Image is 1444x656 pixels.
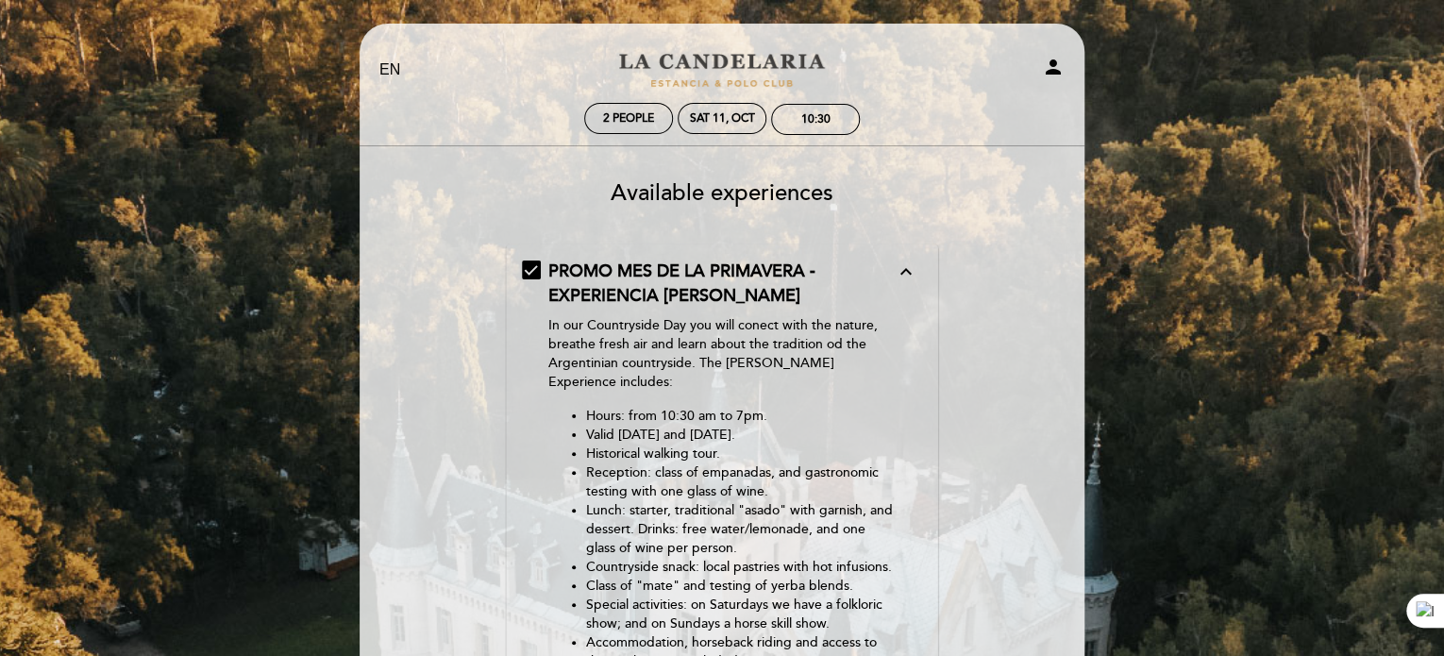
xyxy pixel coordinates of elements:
a: LA CANDELARIA [604,44,840,96]
button: expand_less [888,260,922,284]
div: Sat 11, Oct [690,111,755,126]
li: Historical walking tour. [586,445,895,463]
i: person [1042,56,1065,78]
button: person [1042,56,1065,85]
div: 10:30 [801,112,831,126]
li: Reception: class of empanadas, and gastronomic testing with one glass of wine. [586,463,895,501]
i: expand_less [894,261,916,283]
p: In our Countryside Day you will conect with the nature, breathe fresh air and learn about the tra... [548,316,895,392]
li: Lunch: starter, traditional "asado" with garnish, and dessert. Drinks: free water/lemonade, and o... [586,501,895,558]
li: Class of "mate" and testing of yerba blends. [586,577,895,596]
li: Hours: from 10:30 am to 7pm. [586,407,895,426]
li: Countryside snack: local pastries with hot infusions. [586,558,895,577]
span: Available experiences [611,179,833,207]
span: PROMO MES DE LA PRIMAVERA - EXPERIENCIA [PERSON_NAME] [548,261,815,306]
li: Special activities: on Saturdays we have a folkloric show; and on Sundays a horse skill show. [586,596,895,633]
li: Valid [DATE] and [DATE]. [586,426,895,445]
span: 2 people [603,111,654,126]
